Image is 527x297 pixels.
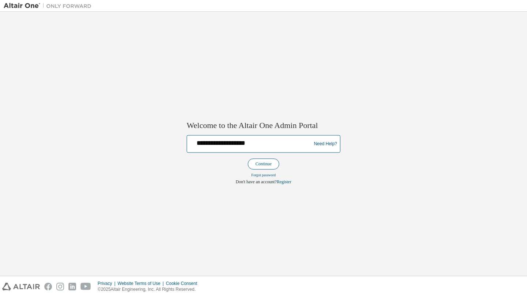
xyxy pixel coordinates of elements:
div: Cookie Consent [166,281,201,286]
img: linkedin.svg [68,283,76,290]
div: Website Terms of Use [117,281,166,286]
img: Altair One [4,2,95,10]
img: facebook.svg [44,283,52,290]
img: instagram.svg [56,283,64,290]
a: Register [277,180,291,185]
span: Don't have an account? [236,180,277,185]
div: Privacy [98,281,117,286]
p: © 2025 Altair Engineering, Inc. All Rights Reserved. [98,286,202,293]
img: youtube.svg [81,283,91,290]
h2: Welcome to the Altair One Admin Portal [187,120,340,131]
button: Continue [248,159,279,170]
a: Forgot password [251,173,276,177]
img: altair_logo.svg [2,283,40,290]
